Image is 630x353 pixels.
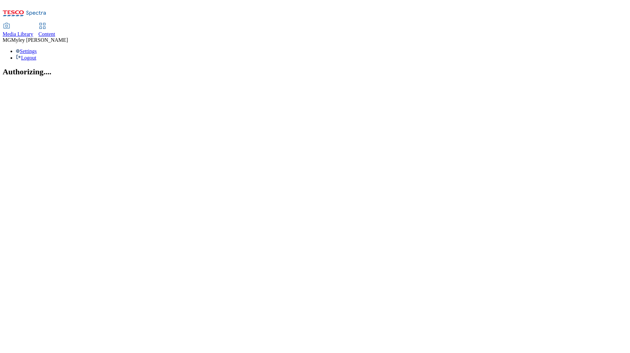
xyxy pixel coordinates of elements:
a: Media Library [3,23,33,37]
span: Content [39,31,55,37]
a: Logout [16,55,36,61]
span: Media Library [3,31,33,37]
span: Myley [PERSON_NAME] [11,37,68,43]
a: Content [39,23,55,37]
span: MG [3,37,11,43]
a: Settings [16,48,37,54]
h2: Authorizing.... [3,67,627,76]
